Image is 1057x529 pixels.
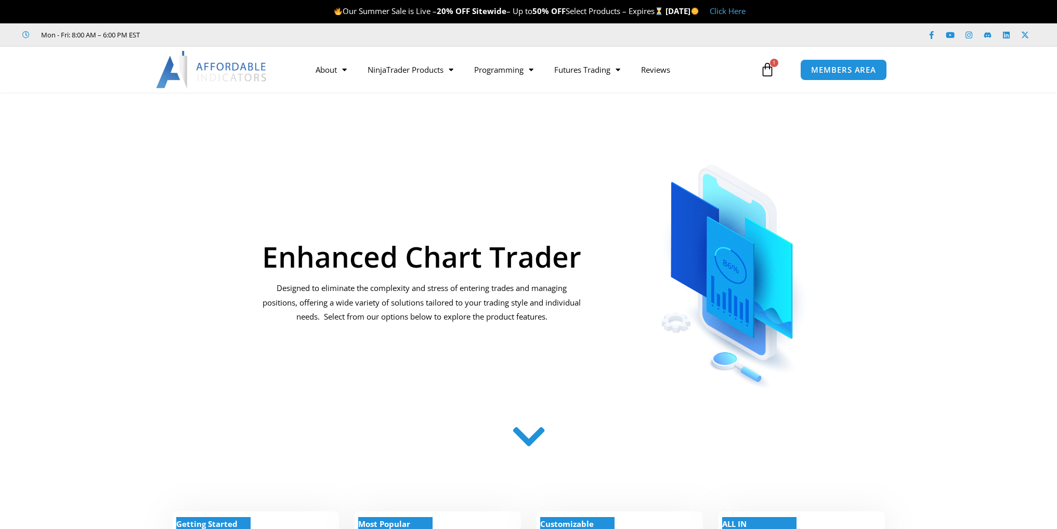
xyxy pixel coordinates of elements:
[334,7,342,15] img: 🔥
[627,139,840,392] img: ChartTrader | Affordable Indicators – NinjaTrader
[357,58,464,82] a: NinjaTrader Products
[437,6,470,16] strong: 20% OFF
[358,519,410,529] strong: Most Popular
[710,6,746,16] a: Click Here
[176,519,238,529] strong: Getting Started
[305,58,758,82] nav: Menu
[532,6,566,16] strong: 50% OFF
[665,6,699,16] strong: [DATE]
[800,59,887,81] a: MEMBERS AREA
[691,7,699,15] img: 🌞
[156,51,268,88] img: LogoAI | Affordable Indicators – NinjaTrader
[262,242,582,271] h1: Enhanced Chart Trader
[544,58,631,82] a: Futures Trading
[38,29,140,41] span: Mon - Fri: 8:00 AM – 6:00 PM EST
[262,281,582,325] p: Designed to eliminate the complexity and stress of entering trades and managing positions, offeri...
[655,7,663,15] img: ⌛
[305,58,357,82] a: About
[334,6,665,16] span: Our Summer Sale is Live – – Up to Select Products – Expires
[472,6,506,16] strong: Sitewide
[540,519,594,529] strong: Customizable
[745,55,790,85] a: 1
[770,59,778,67] span: 1
[631,58,681,82] a: Reviews
[464,58,544,82] a: Programming
[722,519,747,529] strong: ALL IN
[154,30,310,40] iframe: Customer reviews powered by Trustpilot
[811,66,876,74] span: MEMBERS AREA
